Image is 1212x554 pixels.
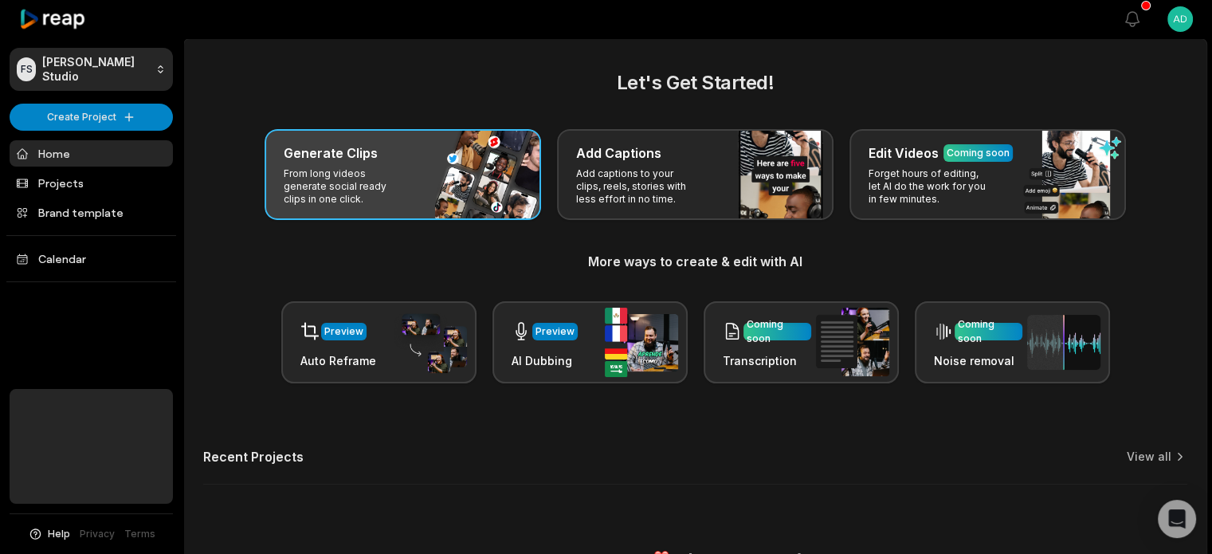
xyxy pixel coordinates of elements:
[747,317,808,346] div: Coming soon
[203,449,304,465] h2: Recent Projects
[394,312,467,374] img: auto_reframe.png
[17,57,36,81] div: FS
[324,324,363,339] div: Preview
[28,527,70,541] button: Help
[10,199,173,226] a: Brand template
[10,170,173,196] a: Projects
[512,352,578,369] h3: AI Dubbing
[203,69,1187,97] h2: Let's Get Started!
[1158,500,1196,538] div: Open Intercom Messenger
[958,317,1019,346] div: Coming soon
[605,308,678,377] img: ai_dubbing.png
[576,143,661,163] h3: Add Captions
[10,246,173,272] a: Calendar
[300,352,376,369] h3: Auto Reframe
[934,352,1022,369] h3: Noise removal
[80,527,115,541] a: Privacy
[203,252,1187,271] h3: More ways to create & edit with AI
[947,146,1010,160] div: Coming soon
[869,167,992,206] p: Forget hours of editing, let AI do the work for you in few minutes.
[284,167,407,206] p: From long videos generate social ready clips in one click.
[869,143,939,163] h3: Edit Videos
[1027,315,1100,370] img: noise_removal.png
[48,527,70,541] span: Help
[124,527,155,541] a: Terms
[284,143,378,163] h3: Generate Clips
[10,140,173,167] a: Home
[723,352,811,369] h3: Transcription
[576,167,700,206] p: Add captions to your clips, reels, stories with less effort in no time.
[42,55,149,84] p: [PERSON_NAME] Studio
[10,104,173,131] button: Create Project
[535,324,575,339] div: Preview
[1127,449,1171,465] a: View all
[816,308,889,376] img: transcription.png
